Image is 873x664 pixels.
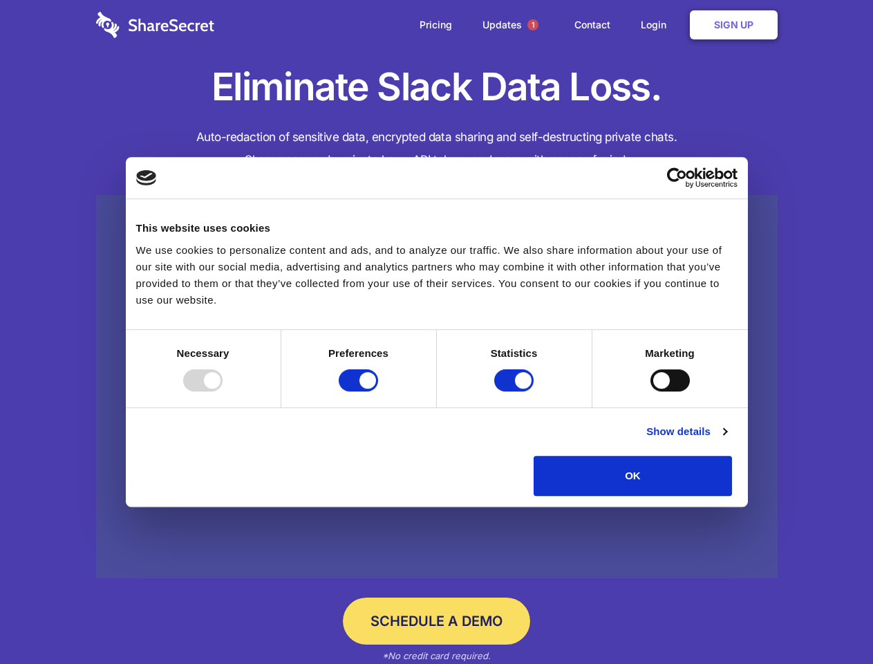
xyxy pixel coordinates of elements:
a: Wistia video thumbnail [96,195,778,579]
strong: Marketing [645,347,695,359]
div: This website uses cookies [136,220,738,237]
strong: Statistics [491,347,538,359]
button: OK [534,456,732,496]
a: Schedule a Demo [343,598,530,645]
em: *No credit card required. [382,650,491,661]
strong: Necessary [177,347,229,359]
img: logo-wordmark-white-trans-d4663122ce5f474addd5e946df7df03e33cb6a1c49d2221995e7729f52c070b2.svg [96,12,214,38]
a: Pricing [406,3,466,46]
span: 1 [527,19,538,30]
a: Contact [561,3,624,46]
div: We use cookies to personalize content and ads, and to analyze our traffic. We also share informat... [136,242,738,308]
img: logo [136,170,157,185]
h1: Eliminate Slack Data Loss. [96,62,778,112]
a: Usercentrics Cookiebot - opens in a new window [617,167,738,188]
h4: Auto-redaction of sensitive data, encrypted data sharing and self-destructing private chats. Shar... [96,126,778,172]
a: Login [627,3,687,46]
a: Show details [646,423,726,440]
strong: Preferences [328,347,388,359]
a: Sign Up [690,10,778,39]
